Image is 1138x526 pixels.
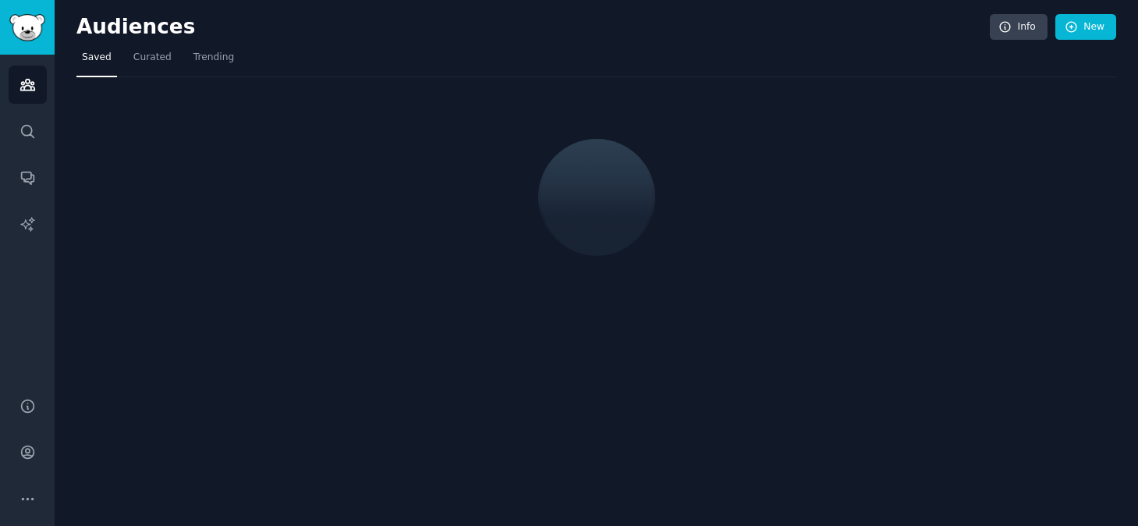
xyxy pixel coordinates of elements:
[188,45,239,77] a: Trending
[9,14,45,41] img: GummySearch logo
[1055,14,1116,41] a: New
[133,51,172,65] span: Curated
[990,14,1048,41] a: Info
[82,51,112,65] span: Saved
[128,45,177,77] a: Curated
[76,15,990,40] h2: Audiences
[76,45,117,77] a: Saved
[193,51,234,65] span: Trending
